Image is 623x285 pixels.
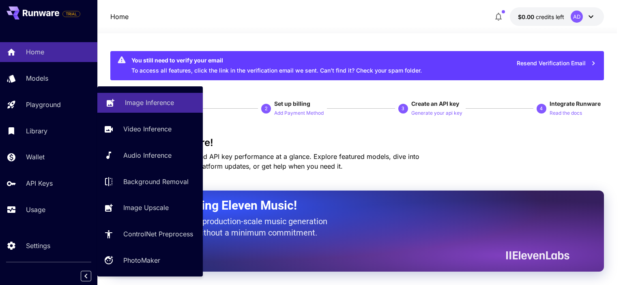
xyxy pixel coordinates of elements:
span: Integrate Runware [550,100,601,107]
p: Models [26,73,48,83]
p: ControlNet Preprocess [123,229,193,239]
span: TRIAL [63,11,80,17]
a: Video Inference [97,119,203,139]
a: Image Upscale [97,198,203,218]
p: Home [26,47,44,57]
p: Video Inference [123,124,172,134]
div: $0.00 [518,13,564,21]
a: PhotoMaker [97,251,203,270]
span: Create an API key [411,100,459,107]
p: Wallet [26,152,45,162]
p: Generate your api key [411,109,462,117]
span: Add your payment card to enable full platform functionality. [62,9,80,19]
span: $0.00 [518,13,536,20]
p: 4 [540,105,543,112]
p: 2 [265,105,268,112]
a: Audio Inference [97,146,203,165]
h3: Welcome to Runware! [110,137,604,148]
span: Set up billing [274,100,310,107]
p: Library [26,126,47,136]
p: Image Upscale [123,203,169,212]
button: $0.00 [510,7,604,26]
p: Playground [26,100,61,109]
span: Check out your usage stats and API key performance at a glance. Explore featured models, dive int... [110,152,419,170]
a: Background Removal [97,171,203,191]
p: Usage [26,205,45,214]
button: Collapse sidebar [81,271,91,281]
p: The only way to get production-scale music generation from Eleven Labs without a minimum commitment. [131,216,333,238]
a: Image Inference [97,93,203,113]
p: Add Payment Method [274,109,324,117]
div: You still need to verify your email [131,56,422,64]
button: Resend Verification Email [512,55,601,72]
p: Audio Inference [123,150,172,160]
p: Home [110,12,129,21]
span: credits left [536,13,564,20]
p: Settings [26,241,50,251]
a: ControlNet Preprocess [97,224,203,244]
p: Background Removal [123,177,189,186]
div: Collapse sidebar [87,269,97,283]
div: To access all features, click the link in the verification email we sent. Can’t find it? Check yo... [131,54,422,78]
p: Read the docs [550,109,582,117]
div: AD [571,11,583,23]
nav: breadcrumb [110,12,129,21]
p: 3 [402,105,404,112]
p: PhotoMaker [123,255,160,265]
h2: Now Supporting Eleven Music! [131,198,563,213]
p: Image Inference [125,98,174,107]
p: API Keys [26,178,53,188]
